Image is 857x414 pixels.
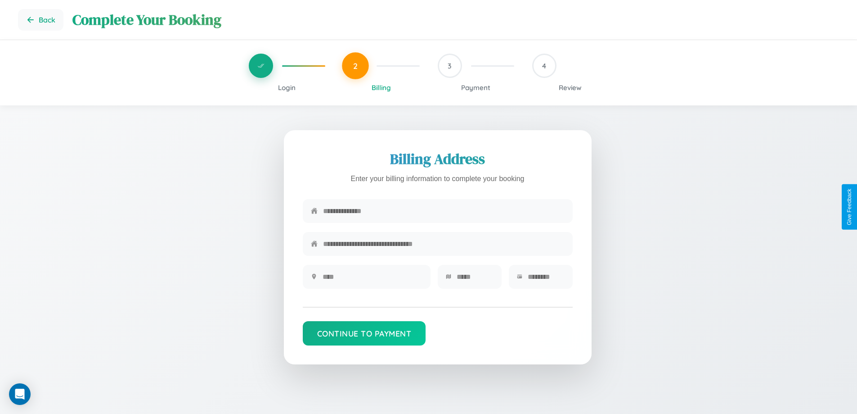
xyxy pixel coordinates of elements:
h2: Billing Address [303,149,573,169]
button: Continue to Payment [303,321,426,346]
div: Open Intercom Messenger [9,383,31,405]
span: 4 [542,61,546,70]
span: Login [278,83,296,92]
span: 3 [448,61,452,70]
button: Go back [18,9,63,31]
span: Payment [461,83,490,92]
span: 2 [353,61,358,71]
span: Billing [372,83,391,92]
h1: Complete Your Booking [72,10,839,30]
p: Enter your billing information to complete your booking [303,173,573,186]
div: Give Feedback [846,189,853,225]
span: Review [559,83,582,92]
